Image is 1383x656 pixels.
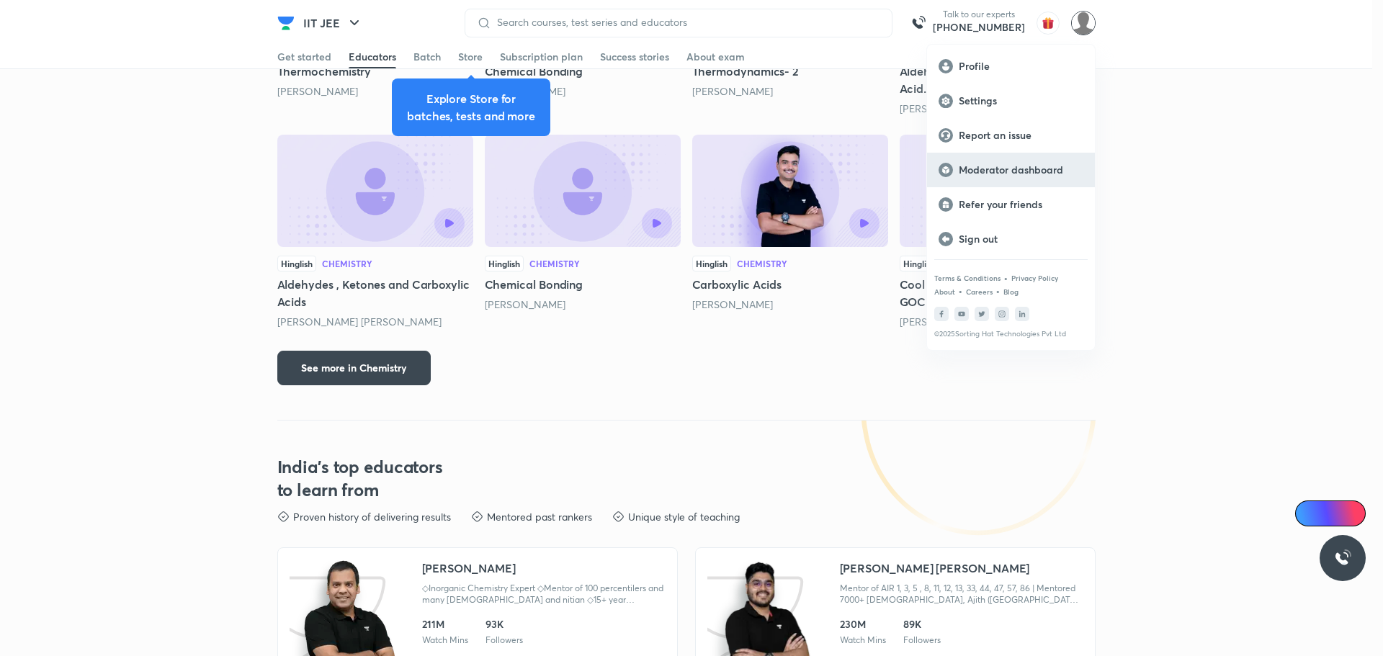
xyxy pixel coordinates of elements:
[1011,274,1058,282] a: Privacy Policy
[995,284,1001,297] div: •
[966,287,993,296] a: Careers
[959,60,1083,73] p: Profile
[959,233,1083,246] p: Sign out
[959,129,1083,142] p: Report an issue
[927,153,1095,187] a: Moderator dashboard
[927,49,1095,84] a: Profile
[927,187,1095,222] a: Refer your friends
[934,287,955,296] a: About
[959,198,1083,211] p: Refer your friends
[1003,287,1019,296] a: Blog
[927,84,1095,118] a: Settings
[959,94,1083,107] p: Settings
[958,284,963,297] div: •
[934,330,1088,338] p: © 2025 Sorting Hat Technologies Pvt Ltd
[934,274,1001,282] a: Terms & Conditions
[959,163,1083,176] p: Moderator dashboard
[1003,271,1008,284] div: •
